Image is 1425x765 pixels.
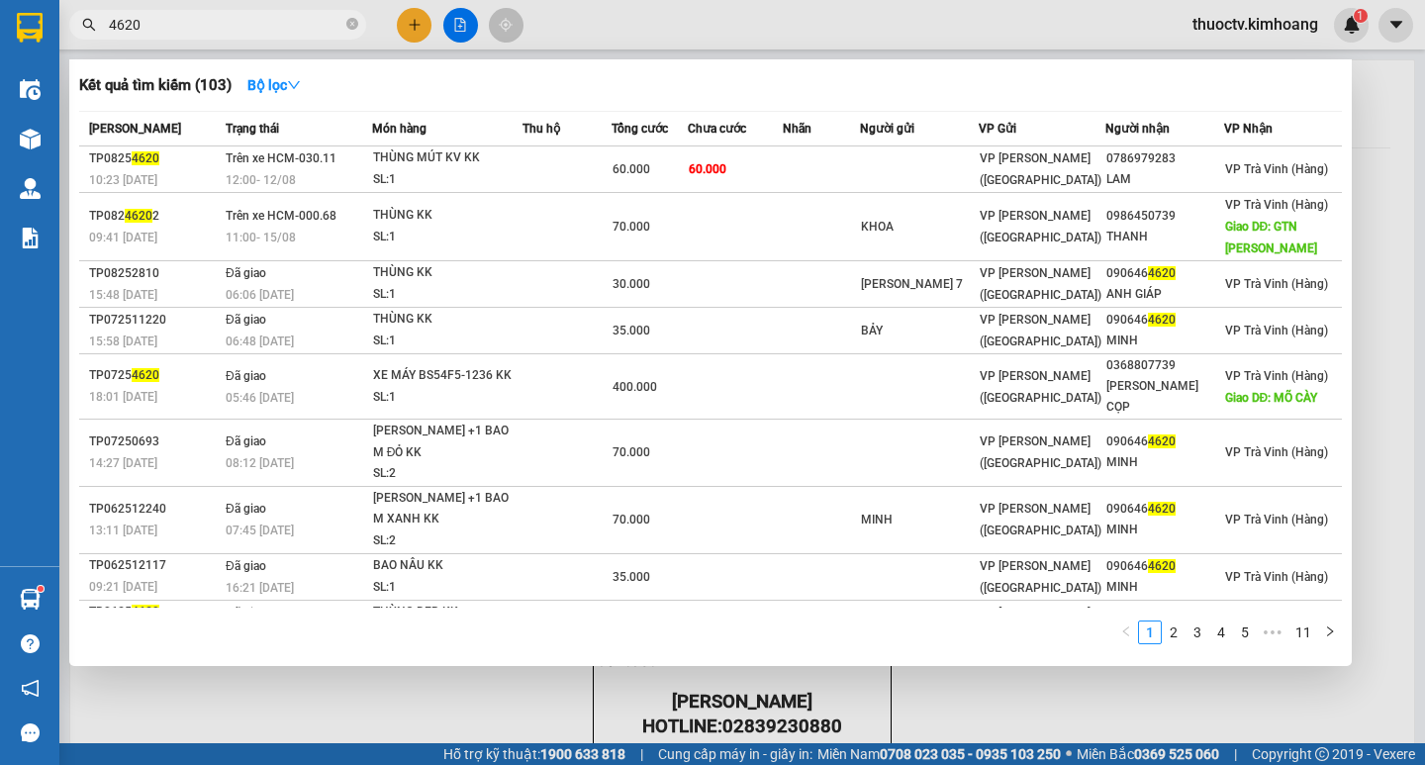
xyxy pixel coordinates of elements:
[21,723,40,742] span: message
[132,605,159,619] span: 4620
[980,502,1101,537] span: VP [PERSON_NAME] ([GEOGRAPHIC_DATA])
[373,577,522,599] div: SL: 1
[20,129,41,149] img: warehouse-icon
[20,589,41,610] img: warehouse-icon
[226,434,266,448] span: Đã giao
[1106,206,1222,227] div: 0986450739
[1148,266,1176,280] span: 4620
[372,122,427,136] span: Món hàng
[20,228,41,248] img: solution-icon
[861,321,977,341] div: BẢY
[1106,310,1222,331] div: 090646
[1318,621,1342,644] li: Next Page
[373,147,522,169] div: THÙNG MÚT KV KK
[1288,621,1318,644] li: 11
[21,679,40,698] span: notification
[89,148,220,169] div: TP0825
[1114,621,1138,644] button: left
[247,77,301,93] strong: Bộ lọc
[21,634,40,653] span: question-circle
[89,390,157,404] span: 18:01 [DATE]
[980,434,1101,470] span: VP [PERSON_NAME] ([GEOGRAPHIC_DATA])
[373,309,522,331] div: THÙNG KK
[89,456,157,470] span: 14:27 [DATE]
[226,231,296,244] span: 11:00 - 15/08
[226,524,294,537] span: 07:45 [DATE]
[1148,434,1176,448] span: 4620
[980,313,1101,348] span: VP [PERSON_NAME] ([GEOGRAPHIC_DATA])
[613,445,650,459] span: 70.000
[1106,452,1222,473] div: MINH
[1106,603,1222,623] div: 0918651284
[613,162,650,176] span: 60.000
[373,463,522,485] div: SL: 2
[79,75,232,96] h3: Kết quả tìm kiếm ( 103 )
[89,580,157,594] span: 09:21 [DATE]
[1324,625,1336,637] span: right
[1225,324,1328,337] span: VP Trà Vinh (Hàng)
[783,122,811,136] span: Nhãn
[1105,122,1170,136] span: Người nhận
[1224,122,1273,136] span: VP Nhận
[1106,376,1222,418] div: [PERSON_NAME] CỌP
[1225,513,1328,526] span: VP Trà Vinh (Hàng)
[1148,502,1176,516] span: 4620
[1209,621,1233,644] li: 4
[613,220,650,234] span: 70.000
[226,369,266,383] span: Đã giao
[980,606,1101,641] span: VP [PERSON_NAME] ([GEOGRAPHIC_DATA])
[1106,355,1222,376] div: 0368807739
[373,331,522,352] div: SL: 1
[1225,277,1328,291] span: VP Trà Vinh (Hàng)
[17,13,43,43] img: logo-vxr
[89,206,220,227] div: TP082 2
[232,69,317,101] button: Bộ lọcdown
[613,324,650,337] span: 35.000
[226,173,296,187] span: 12:00 - 12/08
[346,16,358,35] span: close-circle
[373,227,522,248] div: SL: 1
[1233,621,1257,644] li: 5
[1225,391,1318,405] span: Giao DĐ: MÕ CÀY
[373,205,522,227] div: THÙNG KK
[1162,621,1186,644] li: 2
[89,499,220,520] div: TP062512240
[980,369,1101,405] span: VP [PERSON_NAME] ([GEOGRAPHIC_DATA])
[522,122,560,136] span: Thu hộ
[226,581,294,595] span: 16:21 [DATE]
[226,288,294,302] span: 06:06 [DATE]
[1163,622,1185,643] a: 2
[1257,621,1288,644] li: Next 5 Pages
[1106,556,1222,577] div: 090646
[1106,331,1222,351] div: MINH
[346,18,358,30] span: close-circle
[1257,621,1288,644] span: •••
[613,570,650,584] span: 35.000
[612,122,668,136] span: Tổng cước
[89,555,220,576] div: TP062512117
[1148,559,1176,573] span: 4620
[89,524,157,537] span: 13:11 [DATE]
[1186,621,1209,644] li: 3
[373,284,522,306] div: SL: 1
[132,151,159,165] span: 4620
[613,277,650,291] span: 30.000
[1106,284,1222,305] div: ANH GIÁP
[226,606,266,620] span: Đã giao
[1106,227,1222,247] div: THANH
[1106,148,1222,169] div: 0786979283
[1106,169,1222,190] div: LAM
[226,313,266,327] span: Đã giao
[1138,621,1162,644] li: 1
[373,365,522,387] div: XE MÁY BS54F5-1236 KK
[1106,431,1222,452] div: 090646
[689,162,726,176] span: 60.000
[1210,622,1232,643] a: 4
[38,586,44,592] sup: 1
[1318,621,1342,644] button: right
[226,335,294,348] span: 06:48 [DATE]
[373,169,522,191] div: SL: 1
[1106,263,1222,284] div: 090646
[20,178,41,199] img: warehouse-icon
[1106,577,1222,598] div: MINH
